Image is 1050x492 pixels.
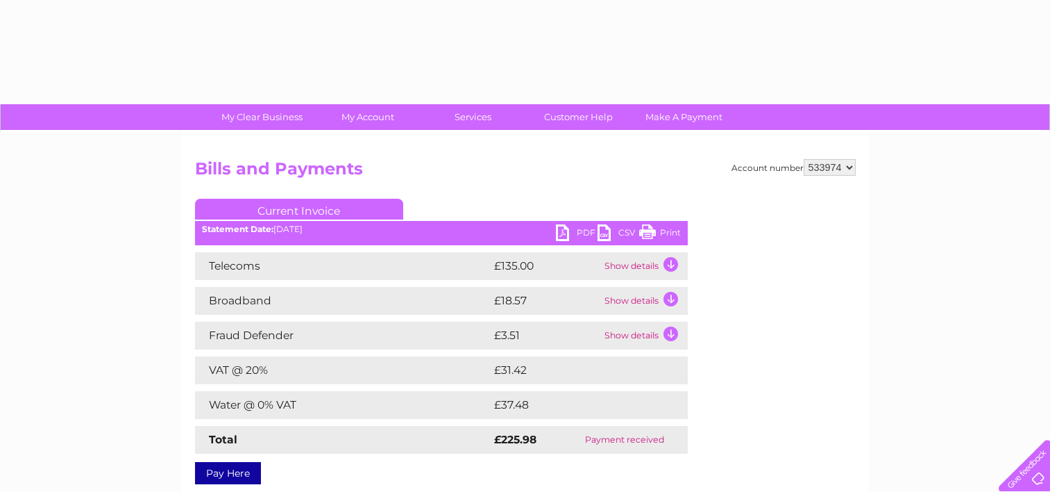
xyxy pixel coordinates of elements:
td: Water @ 0% VAT [195,391,491,419]
b: Statement Date: [202,224,273,234]
td: £37.48 [491,391,659,419]
a: Pay Here [195,462,261,484]
a: Make A Payment [627,104,741,130]
td: Telecoms [195,252,491,280]
td: Show details [601,322,688,350]
strong: Total [209,433,237,446]
td: Broadband [195,287,491,315]
a: Customer Help [521,104,636,130]
td: £3.51 [491,322,601,350]
div: [DATE] [195,224,688,234]
td: Show details [601,252,688,280]
a: Print [639,224,681,245]
a: PDF [556,224,598,245]
a: Services [416,104,530,130]
td: £31.42 [491,356,659,384]
td: Fraud Defender [195,322,491,350]
a: My Clear Business [205,104,319,130]
strong: £225.98 [494,433,536,446]
div: Account number [731,159,856,176]
td: Show details [601,287,688,315]
h2: Bills and Payments [195,159,856,186]
a: My Account [310,104,425,130]
a: CSV [598,224,639,245]
td: £18.57 [491,287,601,315]
td: £135.00 [491,252,601,280]
a: Current Invoice [195,199,403,220]
td: Payment received [562,426,688,454]
td: VAT @ 20% [195,356,491,384]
